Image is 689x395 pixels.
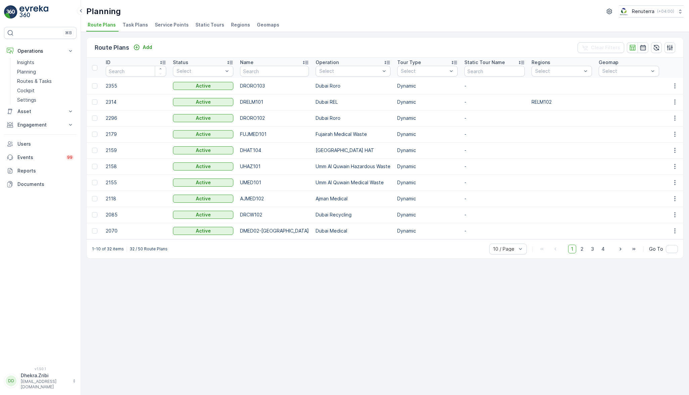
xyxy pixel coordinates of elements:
span: Static Tours [195,21,224,28]
p: Active [196,163,211,170]
div: Toggle Row Selected [92,132,97,137]
p: Documents [17,181,74,188]
button: Active [173,162,233,170]
p: - [464,211,525,218]
div: Toggle Row Selected [92,180,97,185]
p: Active [196,83,211,89]
div: Toggle Row Selected [92,83,97,89]
button: Add [131,43,155,51]
button: Asset [4,105,77,118]
div: DD [6,376,16,386]
p: RELM102 [532,99,592,105]
p: 2155 [106,179,166,186]
img: Screenshot_2024-07-26_at_13.33.01.png [619,8,629,15]
p: Add [143,44,152,51]
a: Planning [14,67,77,77]
span: 3 [588,245,597,253]
p: Active [196,99,211,105]
p: Umm Al Quwain Medical Waste [316,179,391,186]
p: - [464,147,525,154]
p: UHAZ101 [240,163,309,170]
div: Toggle Row Selected [92,115,97,121]
p: UMED101 [240,179,309,186]
div: Toggle Row Selected [92,228,97,234]
p: Active [196,211,211,218]
p: Dynamic [397,195,458,202]
a: Insights [14,58,77,67]
p: 2070 [106,228,166,234]
a: Users [4,137,77,151]
button: Active [173,82,233,90]
p: Planning [86,6,121,17]
p: - [464,99,525,105]
p: Dynamic [397,99,458,105]
p: 1-10 of 32 items [92,246,124,252]
p: - [464,131,525,138]
p: Settings [17,97,36,103]
p: ( +04:00 ) [657,9,674,14]
input: Search [106,66,166,77]
p: DRELM101 [240,99,309,105]
div: Toggle Row Selected [92,164,97,169]
p: 2296 [106,115,166,121]
button: Active [173,146,233,154]
div: Toggle Row Selected [92,196,97,201]
span: 2 [578,245,587,253]
p: DRORO103 [240,83,309,89]
p: Active [196,195,211,202]
p: Select [401,68,447,75]
button: Active [173,179,233,187]
button: Renuterra(+04:00) [619,5,684,17]
img: logo_light-DOdMpM7g.png [19,5,48,19]
p: Active [196,147,211,154]
p: Dynamic [397,179,458,186]
a: Routes & Tasks [14,77,77,86]
p: 2085 [106,211,166,218]
button: Active [173,195,233,203]
p: Geomap [599,59,618,66]
p: Select [177,68,223,75]
span: Task Plans [123,21,148,28]
span: 1 [568,245,576,253]
p: ID [106,59,110,66]
p: Static Tour Name [464,59,505,66]
div: Toggle Row Selected [92,212,97,217]
p: 2314 [106,99,166,105]
p: Clear Filters [591,44,620,51]
p: - [464,115,525,121]
p: Operations [17,48,63,54]
p: [GEOGRAPHIC_DATA] HAT [316,147,391,154]
p: AJMED102 [240,195,309,202]
p: Active [196,228,211,234]
p: DMED02-[GEOGRAPHIC_DATA] [240,228,309,234]
p: 2158 [106,163,166,170]
p: Dubai Roro [316,115,391,121]
p: Dubai Medical [316,228,391,234]
button: Active [173,98,233,106]
p: Route Plans [95,43,129,52]
p: Active [196,131,211,138]
p: - [464,83,525,89]
span: Service Points [155,21,189,28]
p: 32 / 50 Route Plans [130,246,168,252]
p: Umm Al Quwain Hazardous Waste [316,163,391,170]
p: Reports [17,167,74,174]
span: Geomaps [257,21,279,28]
button: Engagement [4,118,77,132]
p: DHAT104 [240,147,309,154]
input: Search [464,66,525,77]
p: 2159 [106,147,166,154]
p: Dynamic [397,147,458,154]
p: Routes & Tasks [17,78,52,85]
p: 2118 [106,195,166,202]
a: Settings [14,95,77,105]
p: 2179 [106,131,166,138]
p: Planning [17,68,36,75]
span: Route Plans [88,21,116,28]
img: logo [4,5,17,19]
p: Ajman Medical [316,195,391,202]
span: Go To [649,246,663,252]
p: Dubai REL [316,99,391,105]
button: DDDhekra.Zribi[EMAIL_ADDRESS][DOMAIN_NAME] [4,372,77,390]
p: 2355 [106,83,166,89]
